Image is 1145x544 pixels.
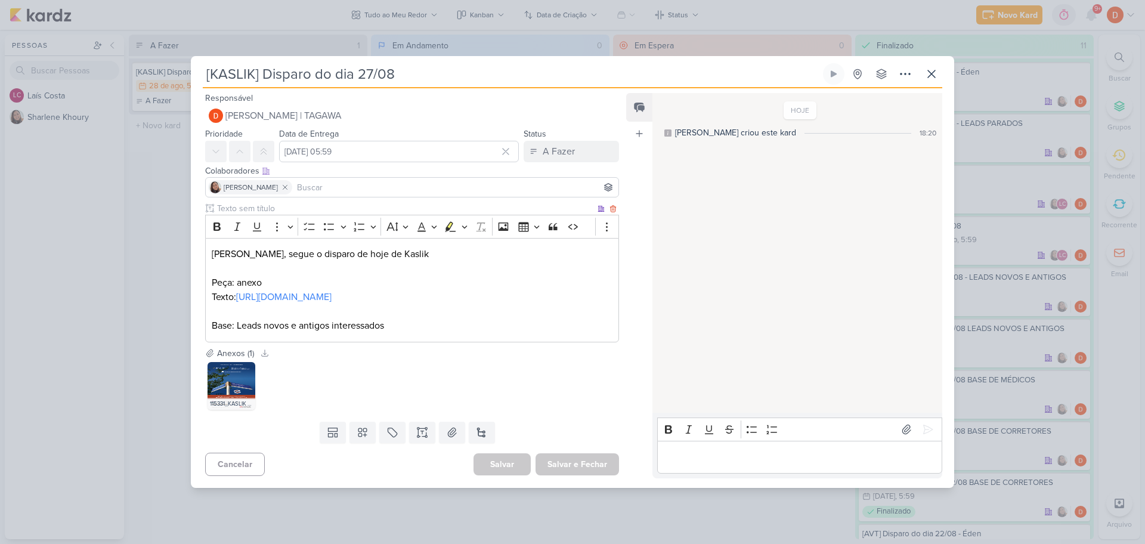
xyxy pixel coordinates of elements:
div: Colaboradores [205,165,619,177]
span: [PERSON_NAME] | TAGAWA [225,109,342,123]
span: [PERSON_NAME] [224,182,278,193]
img: Sharlene Khoury [209,181,221,193]
img: Diego Lima | TAGAWA [209,109,223,123]
button: [PERSON_NAME] | TAGAWA [205,105,619,126]
button: Cancelar [205,453,265,476]
input: Buscar [295,180,616,194]
p: Base: Leads novos e antigos interessados [212,319,612,333]
img: fzkMEcg2uJ05ui4k3xk7yrTA0jy59C4xS7AsBiYj.jpg [208,362,255,410]
div: 18:20 [920,128,936,138]
div: A Fazer [543,144,575,159]
label: Responsável [205,93,253,103]
label: Prioridade [205,129,243,139]
input: Kard Sem Título [203,63,821,85]
a: [URL][DOMAIN_NAME] [236,291,332,303]
div: Editor toolbar [205,215,619,238]
input: Texto sem título [215,202,595,215]
input: Select a date [279,141,519,162]
div: Anexos (1) [217,347,254,360]
div: Editor editing area: main [205,238,619,342]
button: A Fazer [524,141,619,162]
div: Editor editing area: main [657,441,942,474]
div: Ligar relógio [829,69,838,79]
label: Data de Entrega [279,129,339,139]
div: [PERSON_NAME] criou este kard [675,126,796,139]
div: 115331_KASLIK _ E-MAIL MKT _ KASLIK IBIRAPUERA _ HMP _ PREÇO _ AGOSTO_v23 (1).jpg [208,398,255,410]
p: [PERSON_NAME], segue o disparo de hoje de Kaslik [212,247,612,261]
p: Texto: [212,290,612,304]
div: Editor toolbar [657,418,942,441]
label: Status [524,129,546,139]
p: Peça: anexo [212,276,612,290]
